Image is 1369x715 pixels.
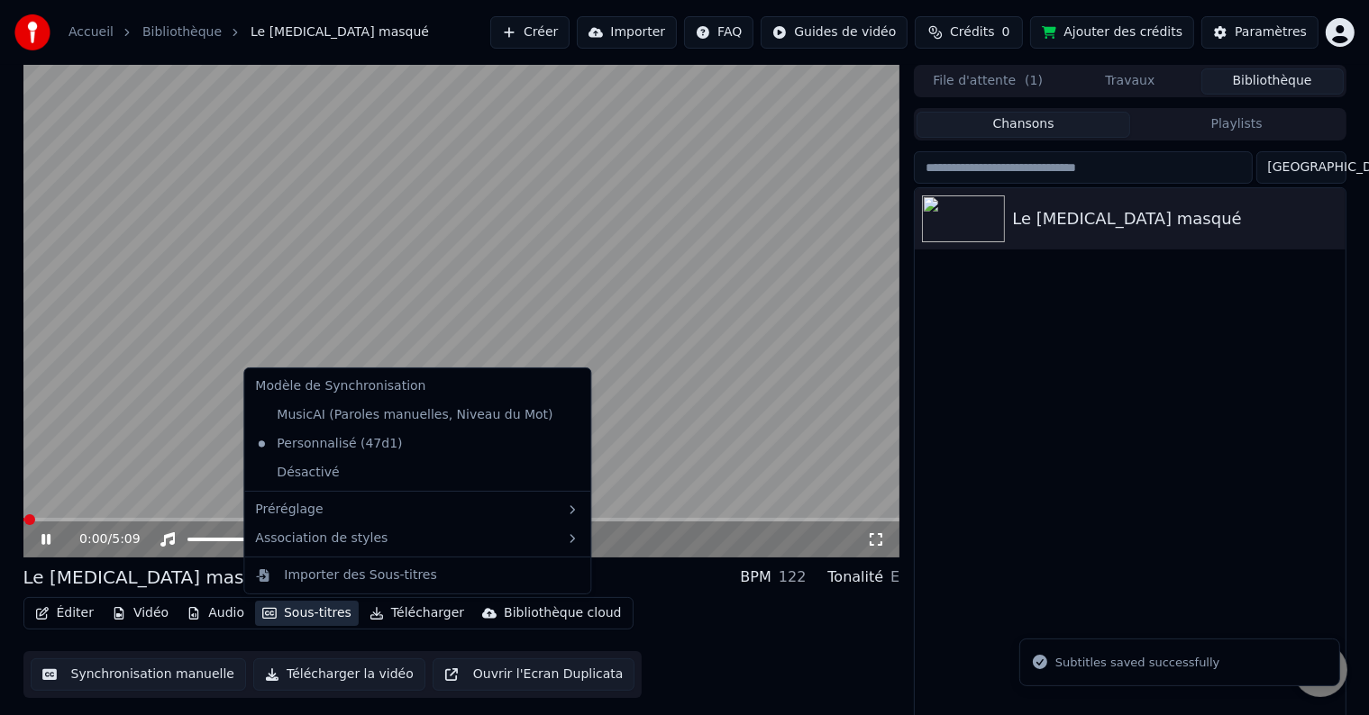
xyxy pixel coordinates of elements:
[179,601,251,626] button: Audio
[761,16,908,49] button: Guides de vidéo
[504,604,621,622] div: Bibliothèque cloud
[1130,112,1344,138] button: Playlists
[79,530,123,548] div: /
[79,530,107,548] span: 0:00
[433,658,635,691] button: Ouvrir l'Ecran Duplicata
[251,23,429,41] span: Le [MEDICAL_DATA] masqué
[1012,206,1337,231] div: Le [MEDICAL_DATA] masqué
[779,566,807,588] div: 122
[28,601,101,626] button: Éditer
[915,16,1023,49] button: Crédits0
[1201,68,1344,95] button: Bibliothèque
[253,658,425,691] button: Télécharger la vidéo
[284,566,436,584] div: Importer des Sous-titres
[142,23,222,41] a: Bibliothèque
[248,524,587,553] div: Association de styles
[23,565,278,590] div: Le [MEDICAL_DATA] masqué
[827,566,883,588] div: Tonalité
[362,601,471,626] button: Télécharger
[1025,72,1043,90] span: ( 1 )
[684,16,753,49] button: FAQ
[917,112,1130,138] button: Chansons
[577,16,677,49] button: Importer
[31,658,247,691] button: Synchronisation manuelle
[950,23,994,41] span: Crédits
[1002,23,1010,41] span: 0
[1235,23,1307,41] div: Paramètres
[248,372,587,401] div: Modèle de Synchronisation
[255,601,359,626] button: Sous-titres
[68,23,429,41] nav: breadcrumb
[248,430,409,458] div: Personnalisé (47d1)
[248,401,560,430] div: MusicAI (Paroles manuelles, Niveau du Mot)
[248,495,587,524] div: Préréglage
[1055,654,1219,672] div: Subtitles saved successfully
[68,23,114,41] a: Accueil
[112,530,140,548] span: 5:09
[1059,68,1201,95] button: Travaux
[14,14,50,50] img: youka
[1030,16,1194,49] button: Ajouter des crédits
[248,458,587,487] div: Désactivé
[1201,16,1319,49] button: Paramètres
[917,68,1059,95] button: File d'attente
[490,16,570,49] button: Créer
[890,566,899,588] div: E
[105,601,176,626] button: Vidéo
[740,566,771,588] div: BPM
